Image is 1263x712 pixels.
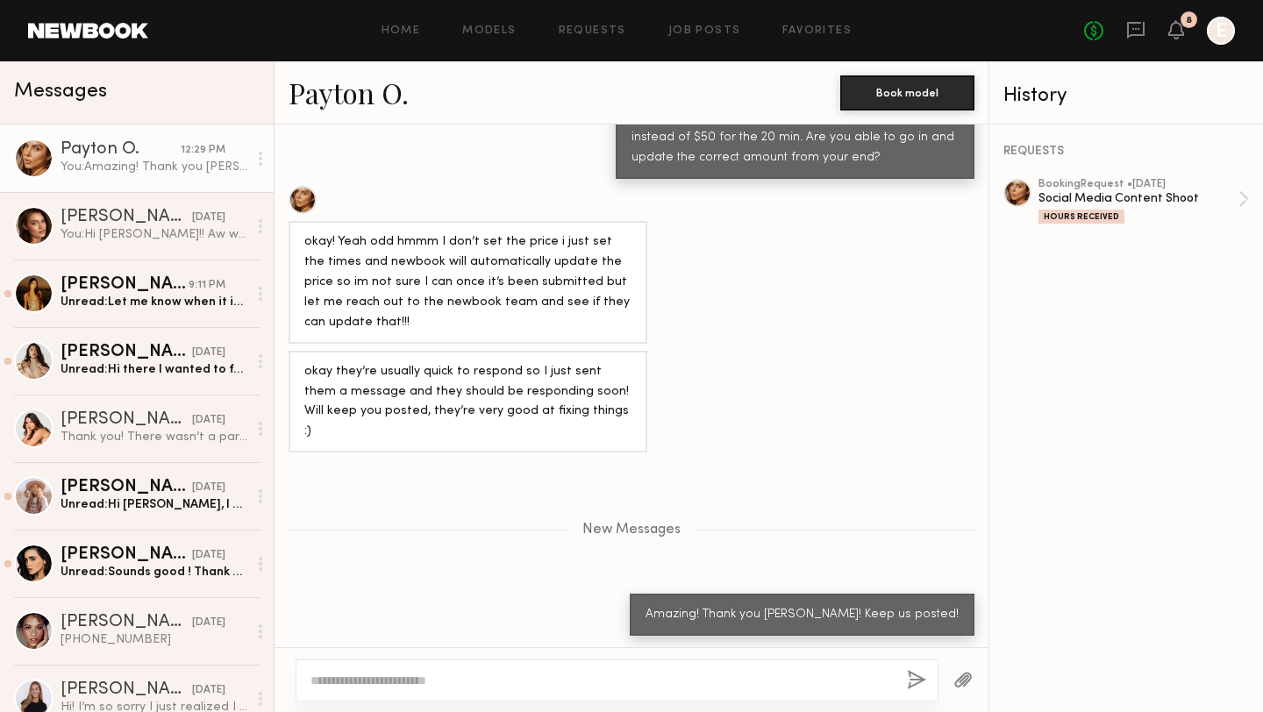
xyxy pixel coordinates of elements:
[181,142,225,159] div: 12:29 PM
[189,277,225,294] div: 9:11 PM
[1186,16,1192,25] div: 8
[559,25,626,37] a: Requests
[192,682,225,699] div: [DATE]
[840,84,974,99] a: Book model
[192,412,225,429] div: [DATE]
[582,523,681,538] span: New Messages
[61,429,247,445] div: Thank you! There wasn’t a parking assistant when I went to get my car so I wasn’t able to get a r...
[462,25,516,37] a: Models
[61,141,181,159] div: Payton O.
[304,362,631,443] div: okay they’re usually quick to respond so I just sent them a message and they should be responding...
[61,361,247,378] div: Unread: Hi there I wanted to follow up
[192,210,225,226] div: [DATE]
[646,605,959,625] div: Amazing! Thank you [PERSON_NAME]! Keep us posted!
[61,631,247,648] div: [PHONE_NUMBER]
[1038,179,1238,190] div: booking Request • [DATE]
[61,159,247,175] div: You: Amazing! Thank you [PERSON_NAME]! Keep us posted!
[840,75,974,110] button: Book model
[192,345,225,361] div: [DATE]
[61,496,247,513] div: Unread: Hi [PERSON_NAME], I had a great time meeting you [DATE]! Just wanted to know if there was...
[61,479,192,496] div: [PERSON_NAME]
[61,564,247,580] div: Unread: Sounds good ! Thank you :)
[1038,210,1124,224] div: Hours Received
[192,480,225,496] div: [DATE]
[1003,86,1249,106] div: History
[61,344,192,361] div: [PERSON_NAME]
[61,209,192,226] div: [PERSON_NAME]
[304,232,631,333] div: okay! Yeah odd hmmm I don’t set the price i just set the times and newbook will automatically upd...
[61,614,192,631] div: [PERSON_NAME]
[61,546,192,564] div: [PERSON_NAME]
[61,226,247,243] div: You: Hi [PERSON_NAME]!! Aw wow thank you so much will review and get back to you if there are any...
[1003,146,1249,158] div: REQUESTS
[192,547,225,564] div: [DATE]
[61,411,192,429] div: [PERSON_NAME]
[1038,179,1249,224] a: bookingRequest •[DATE]Social Media Content ShootHours Received
[1207,17,1235,45] a: E
[631,108,959,168] div: Yes definitely the times are correct! It's showing $75 instead of $50 for the 20 min. Are you abl...
[192,615,225,631] div: [DATE]
[289,74,409,111] a: Payton O.
[61,276,189,294] div: [PERSON_NAME]
[782,25,852,37] a: Favorites
[382,25,421,37] a: Home
[61,294,247,310] div: Unread: Let me know when it is shipped!
[61,681,192,699] div: [PERSON_NAME]
[14,82,107,102] span: Messages
[668,25,741,37] a: Job Posts
[1038,190,1238,207] div: Social Media Content Shoot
